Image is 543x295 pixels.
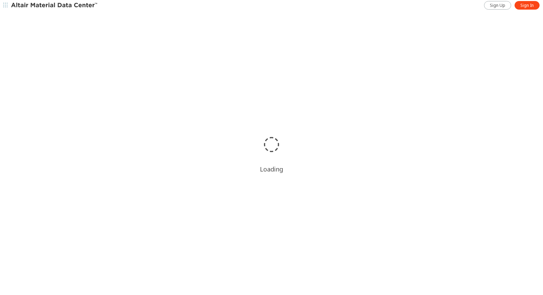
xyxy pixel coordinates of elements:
[520,3,534,8] span: Sign In
[484,1,511,10] a: Sign Up
[260,165,283,173] div: Loading
[515,1,540,10] a: Sign In
[490,3,505,8] span: Sign Up
[11,2,98,9] img: Altair Material Data Center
